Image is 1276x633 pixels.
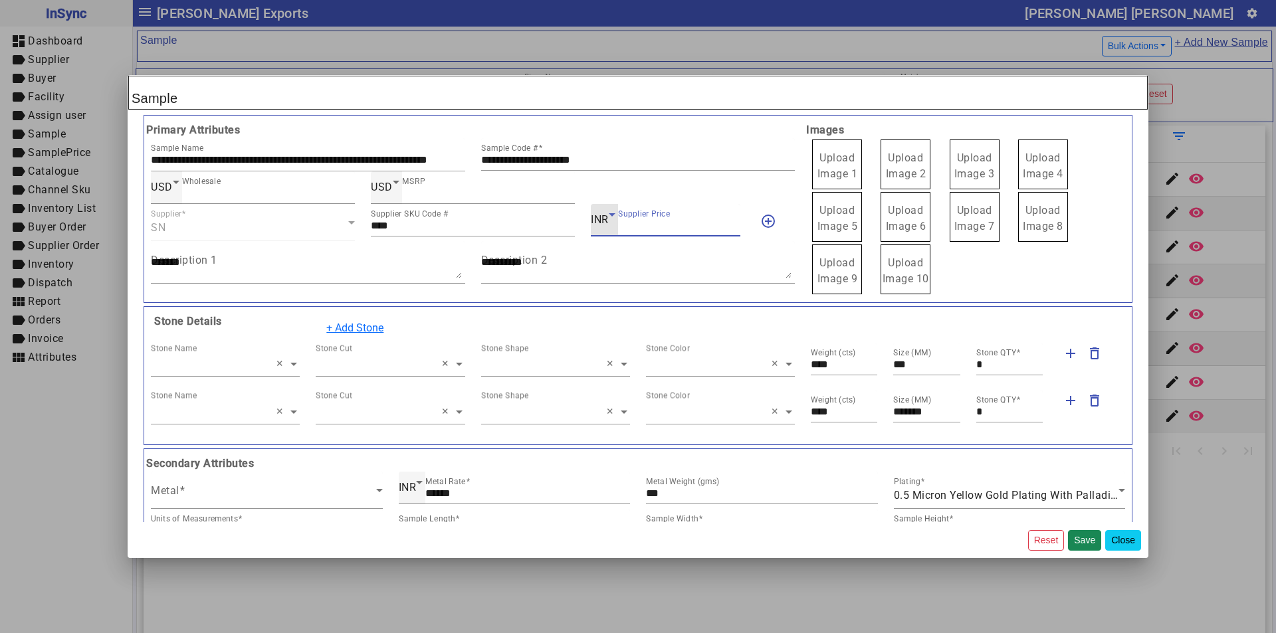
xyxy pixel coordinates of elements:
span: Upload Image 8 [1023,204,1063,232]
div: Stone Shape [481,342,529,354]
span: INR [591,213,609,226]
span: Upload Image 5 [817,204,858,232]
button: Reset [1028,530,1065,551]
b: Primary Attributes [143,122,803,138]
span: Upload Image 9 [817,256,858,285]
span: Upload Image 6 [886,204,926,232]
mat-icon: delete_outline [1087,345,1103,361]
b: Secondary Attributes [143,456,1133,472]
span: 0.5 Micron Yellow Gold Plating With Palladium Coated [894,489,1165,501]
mat-label: Units of Measurements [151,514,238,523]
mat-label: Sample Length [399,514,455,523]
div: Stone Cut [316,390,352,402]
span: Upload Image 7 [954,204,995,232]
span: Clear all [442,356,453,372]
span: Clear all [607,356,618,372]
mat-label: Description 2 [481,253,548,266]
mat-label: Weight (cts) [811,395,856,405]
span: Clear all [772,356,783,372]
mat-icon: add_circle_outline [760,213,776,229]
mat-label: Sample Height [894,514,949,523]
mat-label: Wholesale [182,177,221,186]
mat-icon: add [1063,345,1079,361]
button: + Add Stone [318,316,392,341]
h2: Sample [128,76,1148,110]
span: INR [399,481,417,494]
div: Stone Name [151,342,197,354]
mat-label: Metal Weight (gms) [646,477,720,486]
mat-label: Metal Rate [425,477,466,486]
mat-label: Size (MM) [893,395,932,405]
span: Upload Image 1 [817,151,858,180]
span: USD [151,181,173,193]
span: Upload Image 10 [883,256,929,285]
mat-label: Sample Code # [481,143,538,153]
span: Clear all [607,404,618,420]
button: Save [1068,530,1101,551]
mat-label: Stone QTY [976,395,1016,405]
span: Clear all [442,404,453,420]
mat-label: Supplier [151,209,182,219]
div: Stone Shape [481,390,529,402]
mat-label: MSRP [402,177,425,186]
div: Stone Name [151,390,197,402]
mat-label: Supplier Price [618,209,670,219]
mat-label: Weight (cts) [811,348,856,357]
mat-label: Plating [894,477,920,486]
div: Stone Color [646,390,690,402]
mat-icon: add [1063,393,1079,408]
span: Upload Image 4 [1023,151,1063,180]
mat-label: Metal [151,484,179,496]
mat-label: Supplier SKU Code # [371,209,449,219]
span: Clear all [276,356,288,372]
b: Images [803,122,1133,138]
span: Clear all [772,404,783,420]
mat-label: Description 1 [151,253,217,266]
mat-label: Stone QTY [976,348,1016,357]
mat-label: Sample Name [151,143,203,153]
button: Close [1105,530,1141,551]
mat-label: Size (MM) [893,348,932,357]
mat-icon: delete_outline [1087,393,1103,408]
span: Clear all [276,404,288,420]
span: Upload Image 2 [886,151,926,180]
span: USD [371,181,393,193]
mat-label: Sample Width [646,514,698,523]
span: Upload Image 3 [954,151,995,180]
div: Stone Color [646,342,690,354]
div: Stone Cut [316,342,352,354]
b: Stone Details [151,315,222,327]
